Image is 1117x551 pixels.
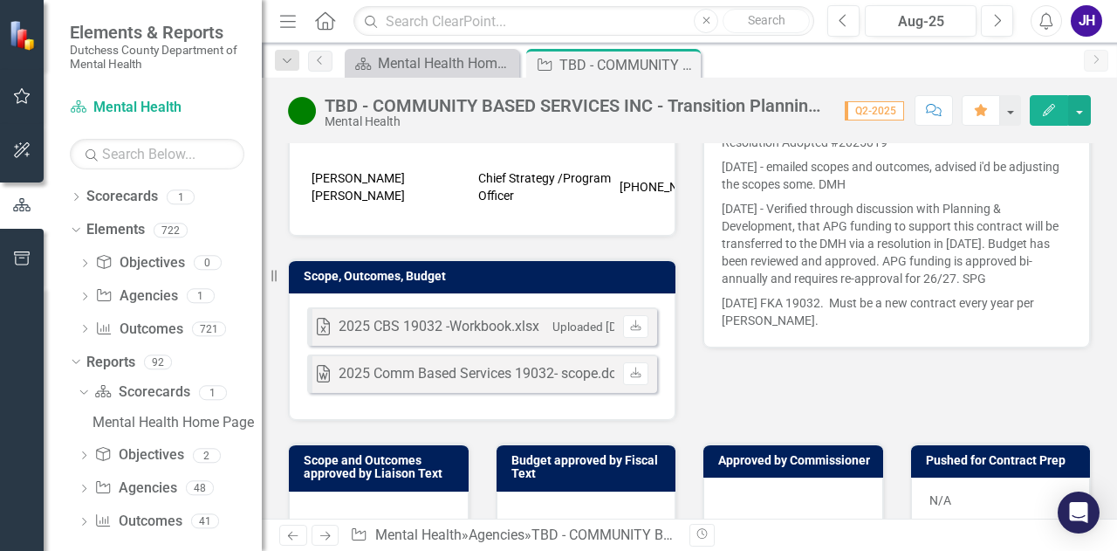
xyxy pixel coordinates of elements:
[349,52,515,74] a: Mental Health Home Page
[325,115,827,128] div: Mental Health
[304,270,667,283] h3: Scope, Outcomes, Budget
[193,448,221,463] div: 2
[9,20,39,51] img: ClearPoint Strategy
[1058,492,1100,534] div: Open Intercom Messenger
[304,454,460,481] h3: Scope and Outcomes approved by Liaison Text
[307,156,474,217] td: [PERSON_NAME] [PERSON_NAME]
[722,196,1072,291] p: [DATE] - Verified through discussion with Planning & Development, that APG funding to support thi...
[375,527,462,543] a: Mental Health
[70,43,244,72] small: Dutchess County Department of Mental Health
[192,321,226,336] div: 721
[194,256,222,271] div: 0
[70,98,244,118] a: Mental Health
[94,479,176,499] a: Agencies
[86,353,135,373] a: Reports
[722,155,1072,196] p: [DATE] - emailed scopes and outcomes, advised i'd be adjusting the scopes some. DMH
[926,454,1082,467] h3: Pushed for Contract Prep
[95,253,184,273] a: Objectives
[1071,5,1102,37] button: JH
[871,11,970,32] div: Aug-25
[191,514,219,529] div: 41
[353,6,814,37] input: Search ClearPoint...
[70,139,244,169] input: Search Below...
[288,97,316,125] img: Active
[86,187,158,207] a: Scorecards
[94,445,183,465] a: Objectives
[552,320,696,334] small: Uploaded [DATE] 10:47 AM
[199,385,227,400] div: 1
[339,317,539,337] div: 2025 CBS 19032 -Workbook.xlsx
[154,223,188,238] div: 722
[748,13,785,27] span: Search
[469,527,524,543] a: Agencies
[474,156,615,217] td: Chief Strategy /Program Officer
[94,382,189,403] a: Scorecards
[86,220,145,240] a: Elements
[88,409,262,437] a: Mental Health Home Page
[378,52,515,74] div: Mental Health Home Page
[186,481,214,496] div: 48
[144,355,172,369] div: 92
[325,96,827,115] div: TBD - COMMUNITY BASED SERVICES INC - Transition Planning - APG Funds - 19907
[93,415,262,430] div: Mental Health Home Page
[615,156,740,217] td: [PHONE_NUMBER]
[718,454,874,467] h3: Approved by Commissioner
[723,9,810,33] button: Search
[70,22,244,43] span: Elements & Reports
[845,101,904,121] span: Q2-2025
[911,478,1091,528] div: N/A
[865,5,977,37] button: Aug-25
[167,189,195,204] div: 1
[511,454,668,481] h3: Budget approved by Fiscal Text
[339,364,631,384] div: 2025 Comm Based Services 19032- scope.docx
[559,54,696,76] div: TBD - COMMUNITY BASED SERVICES INC - Transition Planning - APG Funds - 19907
[722,291,1072,329] p: [DATE] FKA 19032. Must be a new contract every year per [PERSON_NAME].
[95,320,182,340] a: Outcomes
[95,286,177,306] a: Agencies
[94,512,182,532] a: Outcomes
[531,527,1050,543] div: TBD - COMMUNITY BASED SERVICES INC - Transition Planning - APG Funds - 19907
[187,289,215,304] div: 1
[350,526,676,546] div: » »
